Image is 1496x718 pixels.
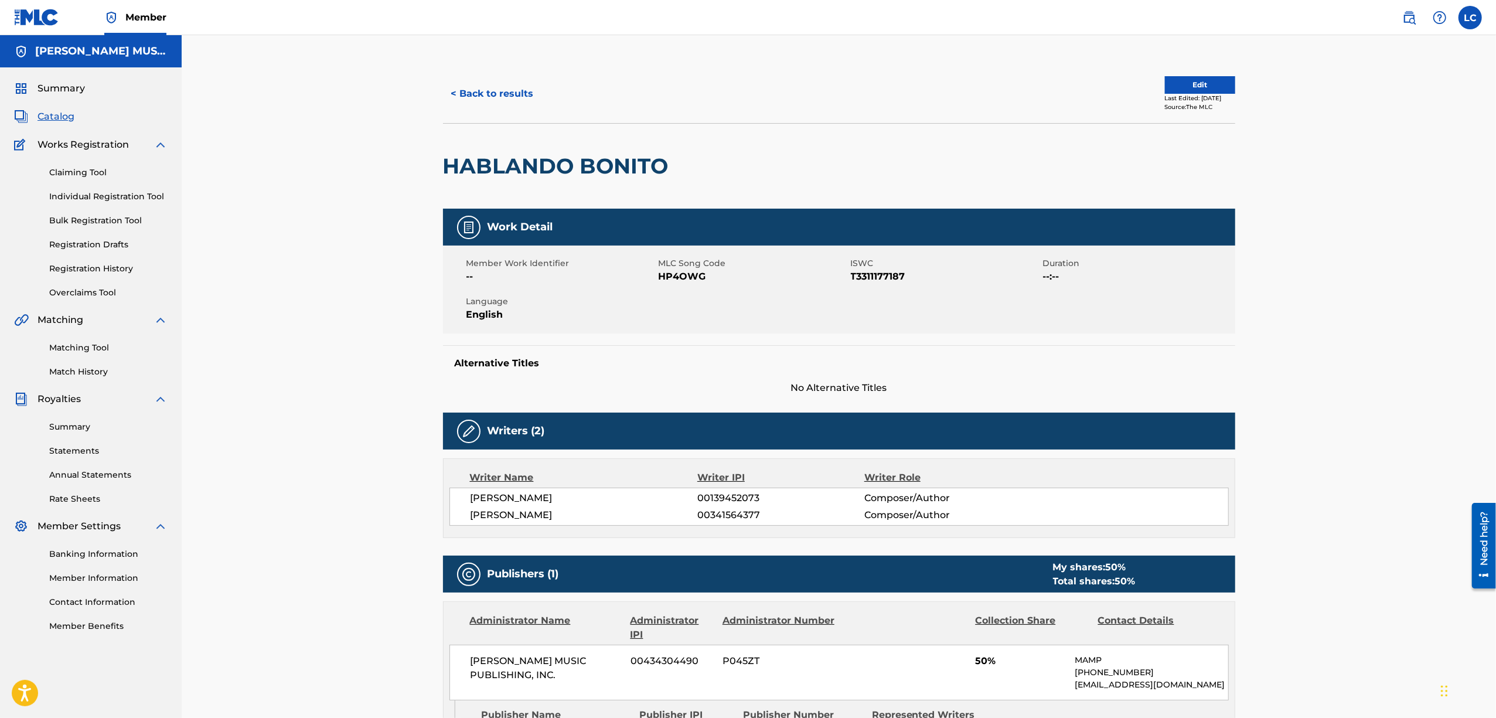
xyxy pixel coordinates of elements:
[466,257,656,270] span: Member Work Identifier
[1106,562,1126,573] span: 50 %
[1433,11,1447,25] img: help
[697,471,864,485] div: Writer IPI
[49,366,168,378] a: Match History
[471,508,698,522] span: [PERSON_NAME]
[154,138,168,152] img: expand
[470,471,698,485] div: Writer Name
[49,190,168,203] a: Individual Registration Tool
[14,45,28,59] img: Accounts
[1053,560,1136,574] div: My shares:
[443,79,542,108] button: < Back to results
[14,519,28,533] img: Member Settings
[38,110,74,124] span: Catalog
[14,81,28,96] img: Summary
[14,9,59,26] img: MLC Logo
[851,257,1040,270] span: ISWC
[125,11,166,24] span: Member
[104,11,118,25] img: Top Rightsholder
[1463,499,1496,593] iframe: Resource Center
[975,654,1066,668] span: 50%
[38,392,81,406] span: Royalties
[455,358,1224,369] h5: Alternative Titles
[49,342,168,354] a: Matching Tool
[1075,679,1228,691] p: [EMAIL_ADDRESS][DOMAIN_NAME]
[49,421,168,433] a: Summary
[851,270,1040,284] span: T3311177187
[38,519,121,533] span: Member Settings
[443,381,1235,395] span: No Alternative Titles
[466,270,656,284] span: --
[975,614,1089,642] div: Collection Share
[38,81,85,96] span: Summary
[49,469,168,481] a: Annual Statements
[49,596,168,608] a: Contact Information
[14,138,29,152] img: Works Registration
[1165,103,1235,111] div: Source: The MLC
[1165,94,1235,103] div: Last Edited: [DATE]
[659,257,848,270] span: MLC Song Code
[1115,576,1136,587] span: 50 %
[697,508,864,522] span: 00341564377
[38,313,83,327] span: Matching
[462,424,476,438] img: Writers
[49,166,168,179] a: Claiming Tool
[697,491,864,505] span: 00139452073
[488,424,545,438] h5: Writers (2)
[154,392,168,406] img: expand
[49,263,168,275] a: Registration History
[723,614,836,642] div: Administrator Number
[1075,666,1228,679] p: [PHONE_NUMBER]
[723,654,836,668] span: P045ZT
[443,153,674,179] h2: HABLANDO BONITO
[154,519,168,533] img: expand
[38,138,129,152] span: Works Registration
[1098,614,1212,642] div: Contact Details
[659,270,848,284] span: HP4OWG
[631,614,714,642] div: Administrator IPI
[1402,11,1416,25] img: search
[471,491,698,505] span: [PERSON_NAME]
[864,508,1016,522] span: Composer/Author
[462,567,476,581] img: Publishers
[1458,6,1482,29] div: User Menu
[1165,76,1235,94] button: Edit
[471,654,622,682] span: [PERSON_NAME] MUSIC PUBLISHING, INC.
[1398,6,1421,29] a: Public Search
[14,110,74,124] a: CatalogCatalog
[864,471,1016,485] div: Writer Role
[1428,6,1451,29] div: Help
[470,614,622,642] div: Administrator Name
[864,491,1016,505] span: Composer/Author
[49,287,168,299] a: Overclaims Tool
[49,215,168,227] a: Bulk Registration Tool
[1043,257,1232,270] span: Duration
[14,81,85,96] a: SummarySummary
[466,295,656,308] span: Language
[488,220,553,234] h5: Work Detail
[488,567,559,581] h5: Publishers (1)
[1437,662,1496,718] iframe: Chat Widget
[14,313,29,327] img: Matching
[14,392,28,406] img: Royalties
[1043,270,1232,284] span: --:--
[14,110,28,124] img: Catalog
[49,548,168,560] a: Banking Information
[1075,654,1228,666] p: MAMP
[154,313,168,327] img: expand
[1441,673,1448,709] div: Drag
[631,654,714,668] span: 00434304490
[462,220,476,234] img: Work Detail
[49,445,168,457] a: Statements
[49,493,168,505] a: Rate Sheets
[49,620,168,632] a: Member Benefits
[466,308,656,322] span: English
[1053,574,1136,588] div: Total shares:
[49,572,168,584] a: Member Information
[35,45,168,58] h5: MAXIMO AGUIRRE MUSIC PUBLISHING, INC.
[49,239,168,251] a: Registration Drafts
